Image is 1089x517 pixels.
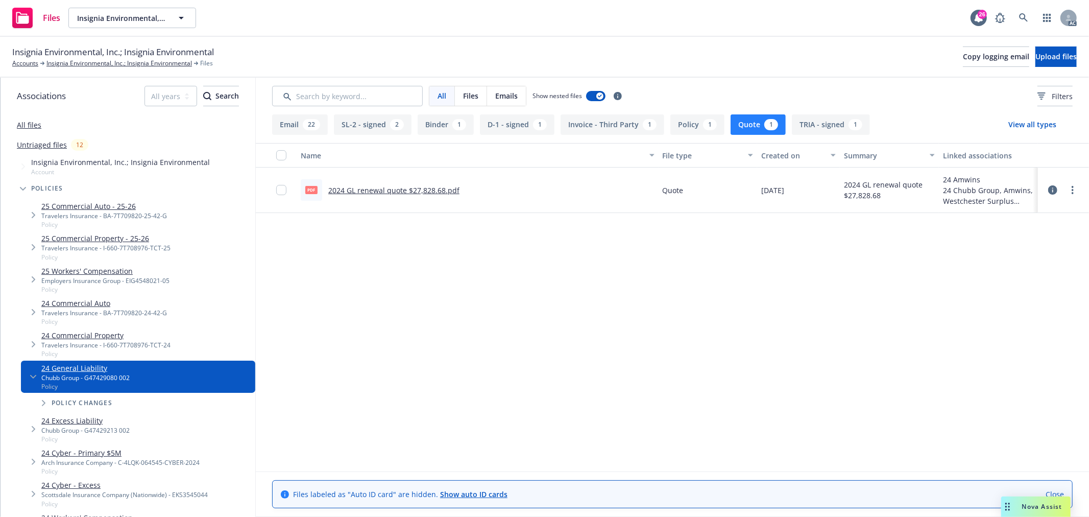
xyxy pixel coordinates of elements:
div: 24 Chubb Group, Amwins, Westchester Surplus Lines Insurance Company - Amwins [943,185,1034,206]
a: 24 Commercial Auto [41,298,167,309]
button: Filters [1037,86,1073,106]
a: more [1067,184,1079,196]
a: 24 Excess Liability [41,415,130,426]
span: 2024 GL renewal quote $27,828.68 [844,179,935,201]
div: Linked associations [943,150,1034,161]
input: Toggle Row Selected [276,185,286,195]
button: SearchSearch [203,86,239,106]
div: Search [203,86,239,106]
span: Policy [41,220,167,229]
button: Quote [731,114,786,135]
span: Upload files [1035,52,1077,61]
button: Name [297,143,659,168]
div: Travelers Insurance - BA-7T709820-25-42-G [41,212,167,220]
div: 1 [703,119,717,130]
a: 24 Cyber - Primary $5M [41,448,200,458]
button: Summary [840,143,939,168]
span: Insignia Environmental, Inc.; Insignia Environmental [12,45,214,59]
span: Files [200,59,213,68]
a: Show auto ID cards [440,489,507,499]
button: Nova Assist [1001,497,1071,517]
span: Insignia Environmental, Inc.; Insignia Environmental [77,13,165,24]
span: Policy [41,500,208,508]
span: Files labeled as "Auto ID card" are hidden. [293,489,507,500]
span: Policy [41,253,171,262]
a: All files [17,120,41,130]
a: Switch app [1037,8,1057,28]
button: View all types [992,114,1073,135]
div: 22 [303,119,320,130]
button: Created on [757,143,840,168]
button: TRIA - signed [792,114,870,135]
div: 26 [978,10,987,19]
span: Show nested files [533,91,582,100]
a: Search [1013,8,1034,28]
div: 1 [643,119,657,130]
div: File type [663,150,742,161]
a: 24 Commercial Property [41,330,171,341]
span: Nova Assist [1022,502,1062,511]
span: Files [463,90,478,101]
button: SL-2 - signed [334,114,412,135]
a: Insignia Environmental, Inc.; Insignia Environmental [46,59,192,68]
div: 24 Amwins [943,174,1034,185]
button: Binder [418,114,474,135]
a: 25 Commercial Auto - 25-26 [41,201,167,212]
span: All [438,90,446,101]
div: Chubb Group - G47429080 002 [41,373,130,382]
button: D-1 - signed [480,114,554,135]
div: Created on [761,150,825,161]
a: 25 Workers' Compensation [41,266,170,276]
div: 1 [764,119,778,130]
div: Arch Insurance Company - C-4LQK-064545-CYBER-2024 [41,458,200,467]
span: Quote [663,185,684,196]
a: Report a Bug [990,8,1010,28]
button: Upload files [1035,46,1077,67]
span: Policies [31,185,63,192]
div: 12 [71,139,88,151]
span: Policy [41,317,167,326]
div: Scottsdale Insurance Company (Nationwide) - EKS3545044 [41,490,208,499]
button: Policy [670,114,724,135]
div: Chubb Group - G47429213 002 [41,426,130,435]
div: Travelers Insurance - I-660-7T708976-TCT-25 [41,244,171,252]
a: 24 Cyber - Excess [41,480,208,490]
div: Name [301,150,643,161]
a: Close [1046,489,1064,500]
button: Email [272,114,328,135]
span: Account [31,168,210,176]
span: [DATE] [761,185,784,196]
div: Summary [844,150,924,161]
div: Drag to move [1001,497,1014,517]
span: Filters [1052,91,1073,102]
span: Policy changes [52,400,112,406]
div: 1 [533,119,547,130]
button: Linked associations [939,143,1038,168]
div: 1 [452,119,466,130]
span: Copy logging email [963,52,1029,61]
span: Policy [41,467,200,476]
span: Emails [495,90,518,101]
div: Employers Insurance Group - EIG4548021-05 [41,276,170,285]
a: Untriaged files [17,139,67,150]
span: Filters [1037,91,1073,102]
span: Policy [41,382,130,391]
input: Select all [276,150,286,160]
button: Insignia Environmental, Inc.; Insignia Environmental [68,8,196,28]
input: Search by keyword... [272,86,423,106]
span: Files [43,14,60,22]
a: Accounts [12,59,38,68]
span: Policy [41,435,130,443]
span: Insignia Environmental, Inc.; Insignia Environmental [31,157,210,168]
div: 1 [849,119,862,130]
svg: Search [203,92,211,100]
button: File type [659,143,758,168]
a: 24 General Liability [41,363,130,373]
span: Policy [41,285,170,294]
a: Files [8,4,64,32]
div: Travelers Insurance - BA-7T709820-24-42-G [41,309,167,317]
div: Travelers Insurance - I-660-7T708976-TCT-24 [41,341,171,349]
a: 25 Commercial Property - 25-26 [41,233,171,244]
div: 2 [390,119,404,130]
a: 2024 GL renewal quote $27,828.68.pdf [328,185,459,195]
